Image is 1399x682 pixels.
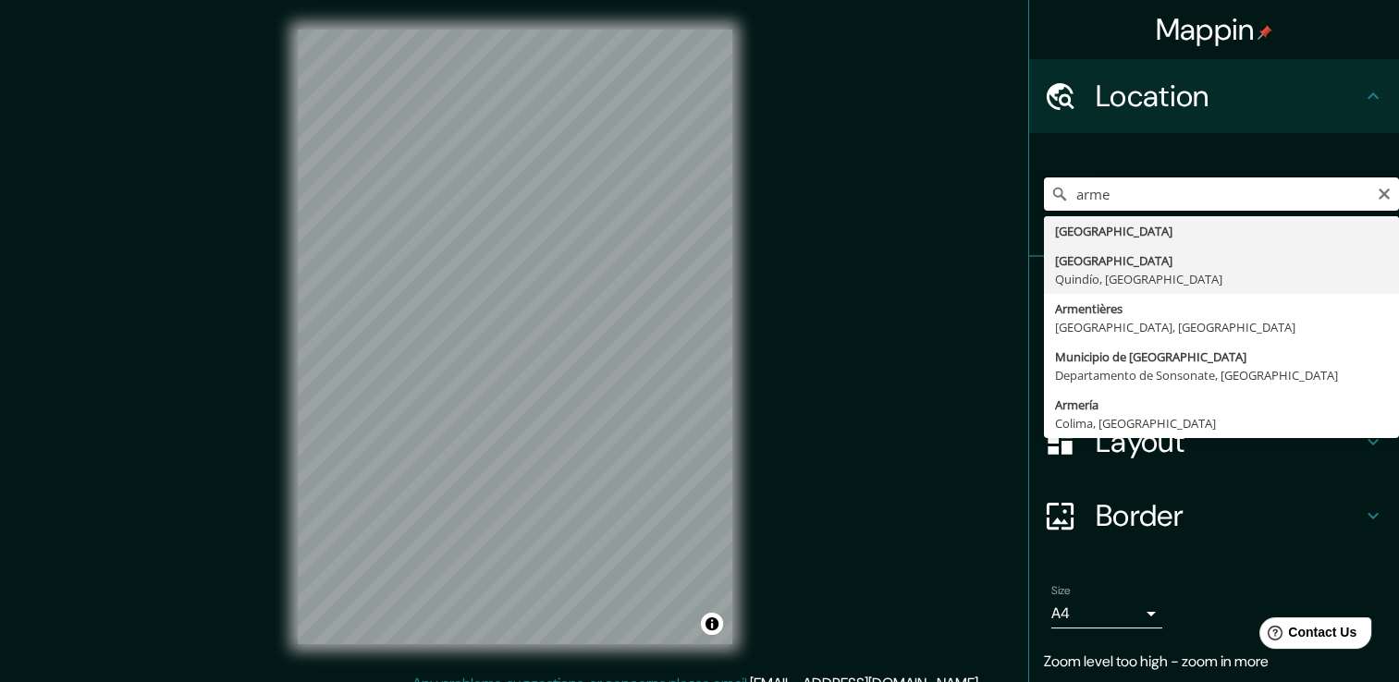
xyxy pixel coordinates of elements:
div: A4 [1051,599,1162,628]
label: Size [1051,583,1071,599]
h4: Mappin [1156,11,1273,48]
div: [GEOGRAPHIC_DATA] [1055,251,1388,270]
iframe: Help widget launcher [1234,610,1379,662]
h4: Layout [1096,423,1362,460]
div: Location [1029,59,1399,133]
input: Pick your city or area [1044,177,1399,211]
div: Armentières [1055,299,1388,318]
div: Quindío, [GEOGRAPHIC_DATA] [1055,270,1388,288]
h4: Border [1096,497,1362,534]
div: [GEOGRAPHIC_DATA], [GEOGRAPHIC_DATA] [1055,318,1388,336]
canvas: Map [298,30,732,644]
img: pin-icon.png [1258,25,1272,40]
div: [GEOGRAPHIC_DATA] [1055,222,1388,240]
div: Colima, [GEOGRAPHIC_DATA] [1055,414,1388,432]
button: Clear [1377,184,1392,201]
div: Border [1029,479,1399,553]
div: Style [1029,331,1399,405]
h4: Location [1096,78,1362,115]
p: Zoom level too high - zoom in more [1044,651,1384,673]
div: Layout [1029,405,1399,479]
div: Pins [1029,257,1399,331]
div: Municipio de [GEOGRAPHIC_DATA] [1055,347,1388,366]
div: Armería [1055,396,1388,414]
button: Toggle attribution [701,613,723,635]
div: Departamento de Sonsonate, [GEOGRAPHIC_DATA] [1055,366,1388,384]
